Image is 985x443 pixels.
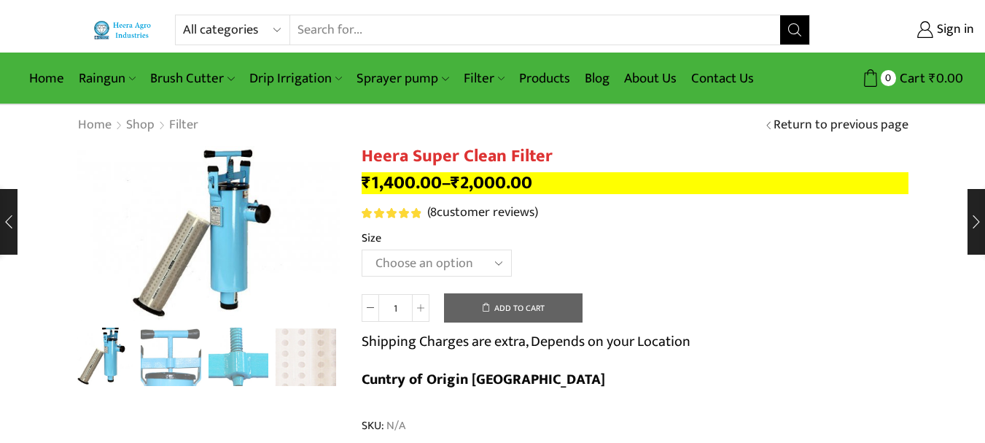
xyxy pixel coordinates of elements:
[832,17,974,43] a: Sign in
[362,367,605,392] b: Cuntry of Origin [GEOGRAPHIC_DATA]
[141,328,201,388] a: Heera-super-clean-filter–1
[780,15,809,45] button: Search button
[362,146,908,167] h1: Heera Super Clean Filter
[427,204,538,223] a: (8customer reviews)
[77,146,340,320] div: 1 / 4
[143,61,241,96] a: Brush Cutter
[825,65,963,92] a: 0 Cart ₹0.00
[290,15,779,45] input: Search for...
[896,69,925,88] span: Cart
[774,116,908,135] a: Return to previous page
[276,328,336,386] li: 4 / 4
[933,20,974,39] span: Sign in
[22,61,71,96] a: Home
[881,70,896,85] span: 0
[125,116,155,135] a: Shop
[684,61,761,96] a: Contact Us
[77,116,112,135] a: Home
[362,208,421,218] span: Rated out of 5 based on customer ratings
[276,328,336,388] img: _Heera-super-clean-filter-3
[444,293,583,323] button: Add to cart
[242,61,349,96] a: Drip Irrigation
[168,116,199,135] a: Filter
[74,325,134,386] img: Heera-super-clean-filter
[362,172,908,194] p: –
[451,168,532,198] bdi: 2,000.00
[362,208,424,218] span: 8
[362,230,381,247] label: Size
[77,116,199,135] nav: Breadcrumb
[451,168,460,198] span: ₹
[362,168,371,198] span: ₹
[929,67,936,90] span: ₹
[577,61,617,96] a: Blog
[349,61,456,96] a: Sprayer pump
[141,328,201,388] img: Heera-super-clean-filter--1
[362,208,421,218] div: Rated 5.00 out of 5
[362,417,908,434] span: SKU:
[430,201,437,223] span: 8
[379,294,412,322] input: Product quantity
[362,330,690,353] p: Shipping Charges are extra, Depends on your Location
[209,328,269,386] li: 3 / 4
[141,328,201,386] li: 2 / 4
[929,67,963,90] bdi: 0.00
[384,417,405,434] span: N/A
[71,61,143,96] a: Raingun
[362,168,442,198] bdi: 1,400.00
[74,328,134,386] li: 1 / 4
[512,61,577,96] a: Products
[77,146,340,320] img: Heera-super-clean-filter
[456,61,512,96] a: Filter
[617,61,684,96] a: About Us
[209,328,269,388] img: _Heera-super-clean-filter-2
